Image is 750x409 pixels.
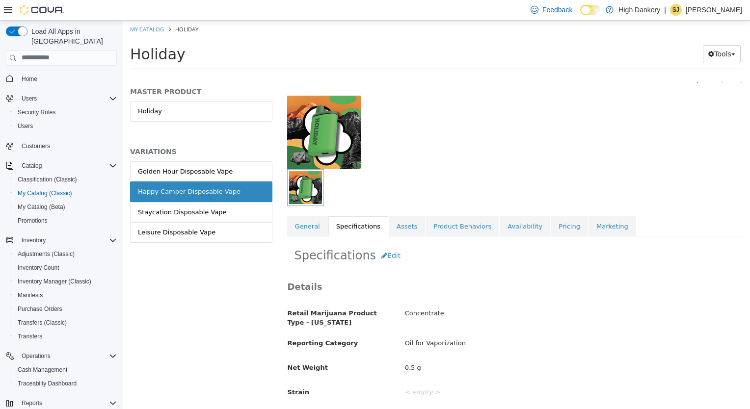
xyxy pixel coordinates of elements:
[18,73,117,85] span: Home
[18,305,62,313] span: Purchase Orders
[14,201,69,213] a: My Catalog (Beta)
[18,250,75,258] span: Adjustments (Classic)
[18,397,46,409] button: Reports
[580,5,601,15] input: Dark Mode
[22,162,42,170] span: Catalog
[22,399,42,407] span: Reports
[206,196,266,216] a: Specifications
[18,332,42,340] span: Transfers
[18,366,67,374] span: Cash Management
[164,75,238,149] img: 150
[14,289,47,301] a: Manifests
[7,80,150,101] a: Holiday
[14,317,71,329] a: Transfers (Classic)
[618,4,660,16] p: High Dankery
[10,330,121,343] button: Transfers
[14,262,63,274] a: Inventory Count
[18,350,54,362] button: Operations
[428,196,465,216] a: Pricing
[10,247,121,261] button: Adjustments (Classic)
[14,248,79,260] a: Adjustments (Classic)
[14,364,117,376] span: Cash Management
[18,176,77,183] span: Classification (Classic)
[14,120,117,132] span: Users
[14,331,46,342] a: Transfers
[7,67,150,76] h5: MASTER PRODUCT
[18,397,117,409] span: Reports
[275,314,627,332] div: Oil for Vaporization
[10,363,121,377] button: Cash Management
[253,226,283,244] button: Edit
[14,187,76,199] a: My Catalog (Classic)
[18,189,72,197] span: My Catalog (Classic)
[18,160,117,172] span: Catalog
[165,368,187,375] span: Strain
[22,352,51,360] span: Operations
[14,174,117,185] span: Classification (Classic)
[14,331,117,342] span: Transfers
[10,119,121,133] button: Users
[18,93,41,104] button: Users
[303,196,376,216] a: Product Behaviors
[18,350,117,362] span: Operations
[10,377,121,390] button: Traceabilty Dashboard
[18,140,117,152] span: Customers
[14,303,66,315] a: Purchase Orders
[15,207,93,217] div: Leisure Disposable Vape
[2,349,121,363] button: Operations
[14,120,37,132] a: Users
[15,146,110,156] div: Golden Hour Disposable Vape
[165,260,620,272] h3: Details
[164,196,205,216] a: General
[14,215,52,227] a: Promotions
[18,264,59,272] span: Inventory Count
[18,140,54,152] a: Customers
[10,105,121,119] button: Security Roles
[18,278,91,285] span: Inventory Manager (Classic)
[275,284,627,302] div: Concentrate
[10,214,121,228] button: Promotions
[2,92,121,105] button: Users
[10,316,121,330] button: Transfers (Classic)
[22,236,46,244] span: Inventory
[14,364,71,376] a: Cash Management
[2,233,121,247] button: Inventory
[14,303,117,315] span: Purchase Orders
[20,5,64,15] img: Cova
[18,234,50,246] button: Inventory
[14,215,117,227] span: Promotions
[686,4,742,16] p: [PERSON_NAME]
[664,4,666,16] p: |
[14,201,117,213] span: My Catalog (Beta)
[10,186,121,200] button: My Catalog (Classic)
[10,288,121,302] button: Manifests
[18,122,33,130] span: Users
[10,261,121,275] button: Inventory Count
[14,106,117,118] span: Security Roles
[18,217,48,225] span: Promotions
[14,262,117,274] span: Inventory Count
[10,302,121,316] button: Purchase Orders
[670,4,682,16] div: Starland Joseph
[27,26,117,46] span: Load All Apps in [GEOGRAPHIC_DATA]
[275,363,627,381] div: < empty >
[22,75,37,83] span: Home
[10,173,121,186] button: Classification (Classic)
[7,5,41,12] a: My Catalog
[377,196,428,216] a: Availability
[10,200,121,214] button: My Catalog (Beta)
[2,72,121,86] button: Home
[18,93,117,104] span: Users
[165,289,254,306] span: Retail Marijuana Product Type - [US_STATE]
[18,108,55,116] span: Security Roles
[53,5,76,12] span: Holiday
[14,378,117,389] span: Traceabilty Dashboard
[7,25,63,42] span: Holiday
[466,196,513,216] a: Marketing
[598,55,620,63] span: [DATE]
[275,339,627,356] div: 0.5 g
[14,106,59,118] a: Security Roles
[14,276,117,287] span: Inventory Manager (Classic)
[14,317,117,329] span: Transfers (Classic)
